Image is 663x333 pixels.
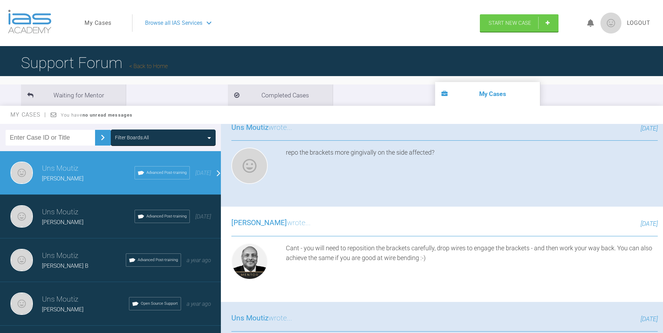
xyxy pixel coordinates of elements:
[85,18,111,28] a: My Cases
[228,84,333,106] li: Completed Cases
[10,249,33,271] img: Uns Moutiz
[145,18,202,28] span: Browse all IAS Services
[195,213,211,220] span: [DATE]
[10,111,46,118] span: My Cases
[129,63,168,69] a: Back to Home
[61,112,132,118] span: You have
[600,13,621,34] img: profile.png
[231,217,311,229] h3: wrote...
[8,10,51,34] img: logo-light.3e3ef733.png
[138,257,178,263] span: Advanced Post-training
[231,122,292,134] h3: wrote...
[480,14,558,32] a: Start New Case
[10,293,33,315] img: Uns Moutiz
[435,82,540,106] li: My Cases
[97,132,108,143] img: chevronRight.28bd32b0.svg
[42,206,135,218] h3: Uns Moutiz
[42,294,129,305] h3: Uns Moutiz
[231,219,287,227] span: [PERSON_NAME]
[195,170,211,176] span: [DATE]
[641,220,658,227] span: [DATE]
[187,301,211,307] span: a year ago
[42,219,84,225] span: [PERSON_NAME]
[6,130,95,146] input: Enter Case ID or Title
[146,170,187,176] span: Advanced Post-training
[641,125,658,132] span: [DATE]
[187,257,211,264] span: a year ago
[231,312,292,324] h3: wrote...
[231,123,268,132] span: Uns Moutiz
[489,20,531,26] span: Start New Case
[231,243,268,280] img: Utpalendu Bose
[10,162,33,184] img: Uns Moutiz
[286,148,658,187] div: repo the brackets more gingivally on the side affected?
[146,213,187,220] span: Advanced Post-training
[286,243,658,282] div: Cant - you will need to reposition the brackets carefully, drop wires to engage the brackets - an...
[141,301,178,307] span: Open Source Support
[21,51,168,75] h1: Support Forum
[627,18,650,28] a: Logout
[42,306,84,313] span: [PERSON_NAME]
[231,314,268,322] span: Uns Moutiz
[42,262,88,269] span: [PERSON_NAME] B
[42,163,135,175] h3: Uns Moutiz
[641,315,658,323] span: [DATE]
[21,84,126,106] li: Waiting for Mentor
[231,148,268,184] img: Uns Moutiz
[42,175,84,182] span: [PERSON_NAME]
[10,205,33,228] img: Uns Moutiz
[42,250,126,262] h3: Uns Moutiz
[115,134,149,141] div: Filter Boards: All
[82,112,132,118] strong: no unread messages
